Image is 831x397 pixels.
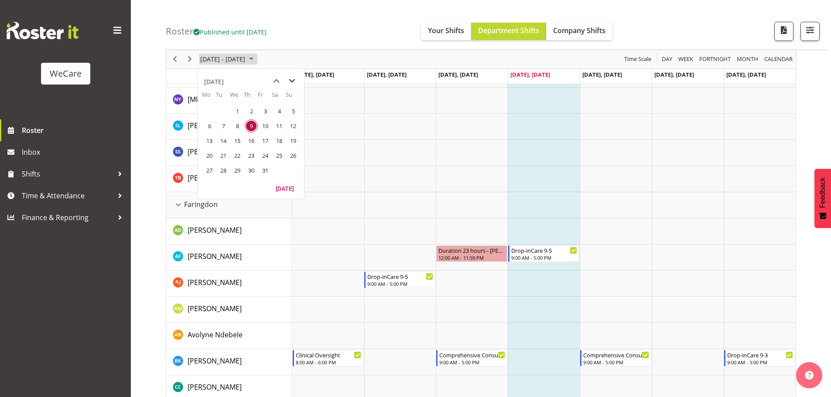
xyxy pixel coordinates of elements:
[188,382,242,392] a: [PERSON_NAME]
[436,245,507,262] div: Alex Ferguson"s event - Duration 23 hours - Alex Ferguson Begin From Wednesday, October 8, 2025 a...
[439,350,505,359] div: Comprehensive Consult 9-5
[188,303,242,314] a: [PERSON_NAME]
[216,91,230,104] th: Tu
[819,177,827,208] span: Feedback
[296,359,362,366] div: 8:00 AM - 6:00 PM
[800,22,820,41] button: Filter Shifts
[182,50,197,68] div: next period
[735,54,760,65] button: Timeline Month
[677,54,694,65] span: Week
[188,173,242,183] a: [PERSON_NAME]
[736,54,759,65] span: Month
[22,146,127,159] span: Inbox
[188,120,242,131] a: [PERSON_NAME]
[217,149,230,162] span: Tuesday, October 21, 2025
[727,350,793,359] div: Drop-inCare 9-3
[22,189,113,202] span: Time & Attendance
[259,105,272,118] span: Friday, October 3, 2025
[272,91,286,104] th: Sa
[188,329,243,340] a: Avolyne Ndebele
[245,105,258,118] span: Thursday, October 2, 2025
[231,134,244,147] span: Wednesday, October 15, 2025
[814,169,831,228] button: Feedback - Show survey
[727,359,793,366] div: 9:00 AM - 3:00 PM
[230,91,244,104] th: We
[217,119,230,132] span: Tuesday, October 7, 2025
[296,350,362,359] div: Clinical Oversight
[231,119,244,132] span: Wednesday, October 8, 2025
[166,218,292,244] td: Aleea Devenport resource
[553,26,605,35] span: Company Shifts
[623,54,652,65] span: Time Scale
[203,134,216,147] span: Monday, October 13, 2025
[188,95,296,104] span: [MEDICAL_DATA][PERSON_NAME]
[203,164,216,177] span: Monday, October 27, 2025
[22,124,127,137] span: Roster
[582,71,622,78] span: [DATE], [DATE]
[169,54,181,65] button: Previous
[231,164,244,177] span: Wednesday, October 29, 2025
[231,149,244,162] span: Wednesday, October 22, 2025
[273,119,286,132] span: Saturday, October 11, 2025
[367,71,407,78] span: [DATE], [DATE]
[184,54,196,65] button: Next
[287,134,300,147] span: Sunday, October 19, 2025
[421,23,471,40] button: Your Shifts
[511,246,577,254] div: Drop-inCare 9-5
[805,371,814,380] img: help-xxl-2.png
[259,149,272,162] span: Friday, October 24, 2025
[508,245,579,262] div: Alex Ferguson"s event - Drop-inCare 9-5 Begin From Thursday, October 9, 2025 at 9:00:00 AM GMT+13...
[287,119,300,132] span: Sunday, October 12, 2025
[284,73,300,89] button: next month
[166,140,292,166] td: Savita Savita resource
[258,91,272,104] th: Fr
[245,149,258,162] span: Thursday, October 23, 2025
[438,71,478,78] span: [DATE], [DATE]
[661,54,673,65] span: Day
[259,164,272,177] span: Friday, October 31, 2025
[428,26,464,35] span: Your Shifts
[245,134,258,147] span: Thursday, October 16, 2025
[724,350,795,366] div: Brian Ko"s event - Drop-inCare 9-3 Begin From Sunday, October 12, 2025 at 9:00:00 AM GMT+13:00 En...
[259,134,272,147] span: Friday, October 17, 2025
[188,356,242,366] a: [PERSON_NAME]
[580,350,651,366] div: Brian Ko"s event - Comprehensive Consult 9-5 Begin From Friday, October 10, 2025 at 9:00:00 AM GM...
[166,114,292,140] td: Sarah Lamont resource
[193,27,267,36] span: Published until [DATE]
[188,277,242,288] a: [PERSON_NAME]
[726,71,766,78] span: [DATE], [DATE]
[184,199,218,210] span: Faringdon
[188,94,296,105] a: [MEDICAL_DATA][PERSON_NAME]
[197,50,259,68] div: October 06 - 12, 2025
[244,119,258,133] td: Thursday, October 9, 2025
[188,121,242,130] span: [PERSON_NAME]
[166,271,292,297] td: Amy Johannsen resource
[202,91,216,104] th: Mo
[231,105,244,118] span: Wednesday, October 1, 2025
[245,119,258,132] span: Thursday, October 9, 2025
[166,323,292,349] td: Avolyne Ndebele resource
[438,246,505,254] div: Duration 23 hours - [PERSON_NAME]
[188,146,242,157] a: [PERSON_NAME]
[367,272,433,281] div: Drop-inCare 9-5
[166,26,267,36] h4: Roster
[166,166,292,192] td: Tyla Boyd resource
[244,91,258,104] th: Th
[439,359,505,366] div: 9:00 AM - 5:00 PM
[22,211,113,224] span: Finance & Reporting
[774,22,793,41] button: Download a PDF of the roster according to the set date range.
[510,71,550,78] span: [DATE], [DATE]
[166,192,292,218] td: Faringdon resource
[293,350,364,366] div: Brian Ko"s event - Clinical Oversight Begin From Monday, October 6, 2025 at 8:00:00 AM GMT+13:00 ...
[583,359,649,366] div: 9:00 AM - 5:00 PM
[294,71,334,78] span: [DATE], [DATE]
[677,54,695,65] button: Timeline Week
[166,349,292,375] td: Brian Ko resource
[188,147,242,156] span: [PERSON_NAME]
[698,54,732,65] button: Fortnight
[166,297,292,323] td: Antonia Mao resource
[7,22,79,39] img: Rosterit website logo
[287,149,300,162] span: Sunday, October 26, 2025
